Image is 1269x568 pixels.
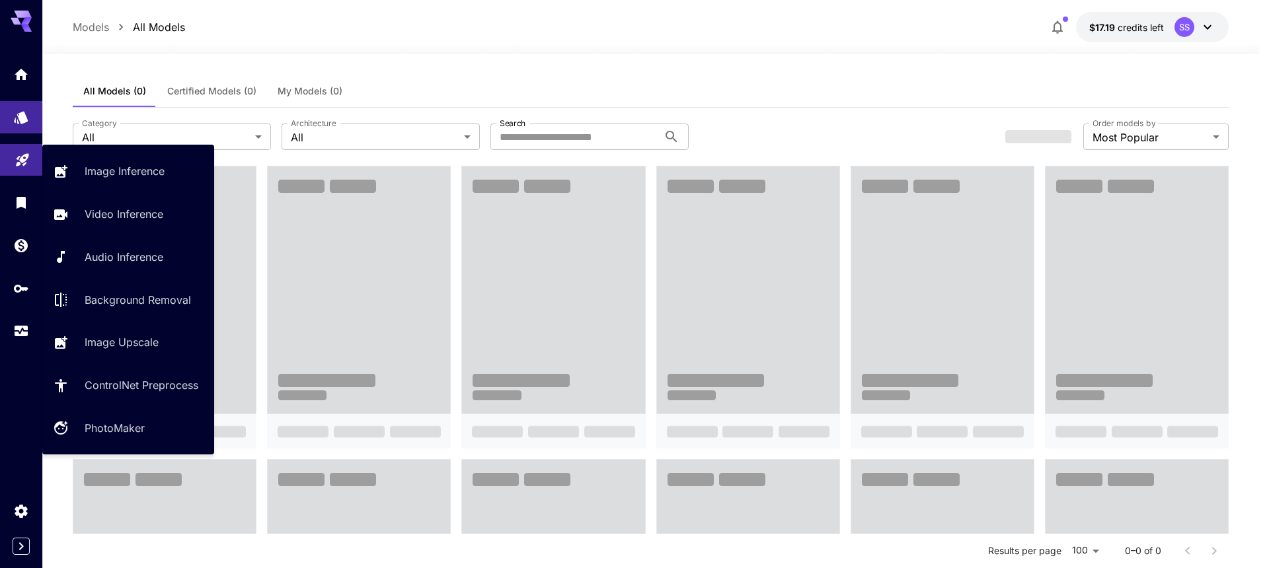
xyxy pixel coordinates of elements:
[82,118,117,129] label: Category
[42,155,214,188] a: Image Inference
[167,85,256,97] span: Certified Models (0)
[291,118,336,129] label: Architecture
[85,377,198,393] p: ControlNet Preprocess
[13,538,30,555] button: Expand sidebar
[42,412,214,444] a: PhotoMaker
[42,283,214,316] a: Background Removal
[500,118,525,129] label: Search
[13,503,29,519] div: Settings
[42,369,214,402] a: ControlNet Preprocess
[988,544,1061,557] p: Results per page
[42,241,214,273] a: Audio Inference
[13,237,29,254] div: Wallet
[133,19,185,35] p: All Models
[13,194,29,211] div: Library
[85,292,191,308] p: Background Removal
[85,163,165,179] p: Image Inference
[73,19,109,35] p: Models
[1089,20,1164,34] div: $17.18596
[83,85,146,97] span: All Models (0)
[85,206,163,222] p: Video Inference
[13,280,29,297] div: API Keys
[1118,22,1164,33] span: credits left
[73,19,185,35] nav: breadcrumb
[85,249,163,265] p: Audio Inference
[1076,12,1229,42] button: $17.18596
[13,323,29,339] div: Usage
[1174,17,1194,37] div: SS
[15,147,30,164] div: Playground
[1125,544,1161,557] p: 0–0 of 0
[13,66,29,83] div: Home
[82,129,250,145] span: All
[13,105,29,122] div: Models
[1067,541,1104,560] div: 100
[1093,118,1155,129] label: Order models by
[1089,22,1118,33] span: $17.19
[1093,129,1208,145] span: Most Popular
[278,85,342,97] span: My Models (0)
[42,198,214,231] a: Video Inference
[291,129,459,145] span: All
[85,334,159,350] p: Image Upscale
[85,420,145,436] p: PhotoMaker
[42,326,214,359] a: Image Upscale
